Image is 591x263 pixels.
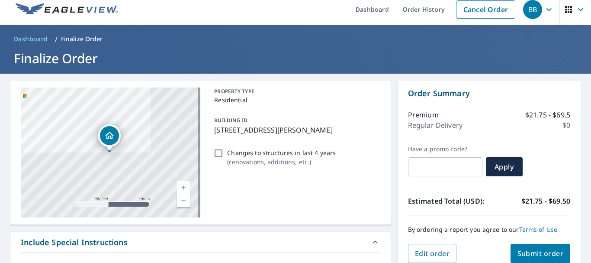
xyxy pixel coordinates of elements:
a: Current Level 17, Zoom Out [177,194,190,207]
span: Submit order [517,249,564,258]
div: Dropped pin, building 1, Residential property, 12715 Avelar Creek Dr Riverview, FL 33578 [98,124,121,151]
a: Terms of Use [519,225,558,234]
a: Cancel Order [456,0,515,19]
p: Order Summary [408,88,570,99]
p: By ordering a report you agree to our [408,226,570,234]
p: ( renovations, additions, etc. ) [227,157,336,166]
p: Changes to structures in last 4 years [227,148,336,157]
p: BUILDING ID [214,117,247,124]
p: Residential [214,95,376,104]
div: Include Special Instructions [21,237,128,248]
li: / [55,34,58,44]
p: $21.75 - $69.5 [525,110,570,120]
a: Dashboard [10,32,51,46]
p: [STREET_ADDRESS][PERSON_NAME] [214,125,376,135]
a: Current Level 17, Zoom In [177,181,190,194]
span: Dashboard [14,35,48,43]
nav: breadcrumb [10,32,581,46]
p: Regular Delivery [408,120,463,130]
button: Edit order [408,244,457,263]
button: Submit order [511,244,571,263]
p: Finalize Order [61,35,103,43]
p: PROPERTY TYPE [214,88,376,95]
h1: Finalize Order [10,49,581,67]
span: Apply [493,162,516,172]
label: Have a promo code? [408,145,482,153]
img: EV Logo [16,3,118,16]
span: Edit order [415,249,450,258]
p: $21.75 - $69.50 [521,196,570,206]
p: $0 [562,120,570,130]
p: Estimated Total (USD): [408,196,489,206]
p: Premium [408,110,439,120]
div: Include Special Instructions [10,232,391,253]
button: Apply [486,157,523,176]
